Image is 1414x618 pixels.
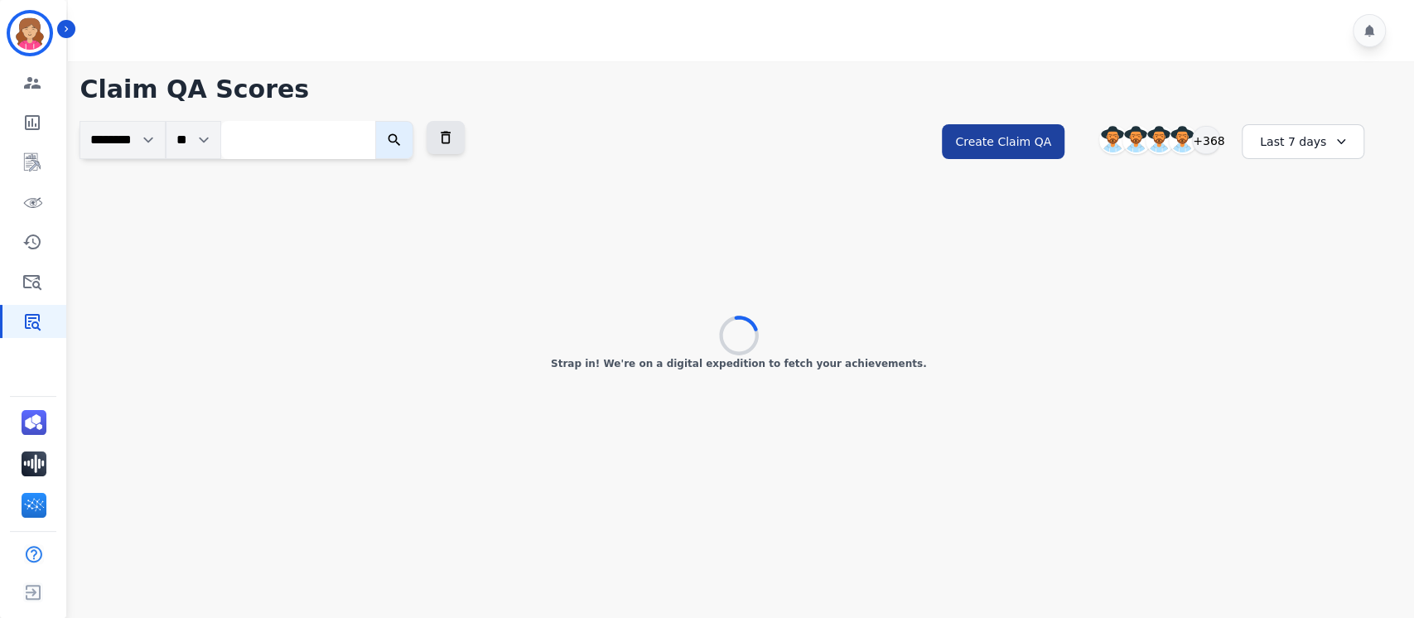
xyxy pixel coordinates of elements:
[942,124,1064,159] button: Create Claim QA
[1242,124,1364,159] div: Last 7 days
[10,13,50,53] img: Bordered avatar
[551,357,927,370] p: Strap in! We're on a digital expedition to fetch your achievements.
[80,75,1397,104] h1: Claim QA Scores
[1192,126,1220,154] div: +368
